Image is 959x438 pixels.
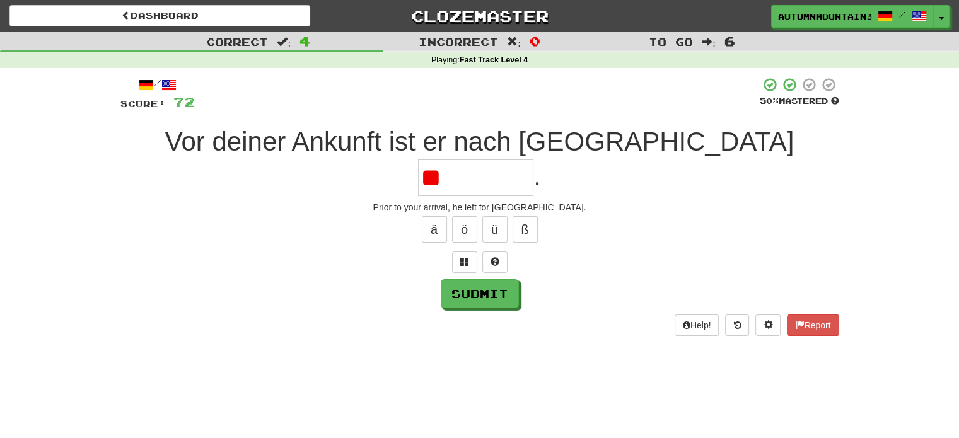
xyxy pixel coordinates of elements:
[760,96,839,107] div: Mastered
[513,216,538,243] button: ß
[173,94,195,110] span: 72
[419,35,498,48] span: Incorrect
[329,5,630,27] a: Clozemaster
[778,11,871,22] span: AutumnMountain3695
[771,5,934,28] a: AutumnMountain3695 /
[452,216,477,243] button: ö
[899,10,905,19] span: /
[460,55,528,64] strong: Fast Track Level 4
[530,33,540,49] span: 0
[422,216,447,243] button: ä
[441,279,519,308] button: Submit
[760,96,779,106] span: 50 %
[120,201,839,214] div: Prior to your arrival, he left for [GEOGRAPHIC_DATA].
[702,37,716,47] span: :
[507,37,521,47] span: :
[299,33,310,49] span: 4
[533,161,541,191] span: .
[482,251,508,273] button: Single letter hint - you only get 1 per sentence and score half the points! alt+h
[724,33,735,49] span: 6
[675,314,719,336] button: Help!
[206,35,268,48] span: Correct
[165,127,794,156] span: Vor deiner Ankunft ist er nach [GEOGRAPHIC_DATA]
[120,98,166,109] span: Score:
[9,5,310,26] a: Dashboard
[725,314,749,336] button: Round history (alt+y)
[482,216,508,243] button: ü
[277,37,291,47] span: :
[120,77,195,93] div: /
[787,314,839,336] button: Report
[649,35,693,48] span: To go
[452,251,477,273] button: Switch sentence to multiple choice alt+p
